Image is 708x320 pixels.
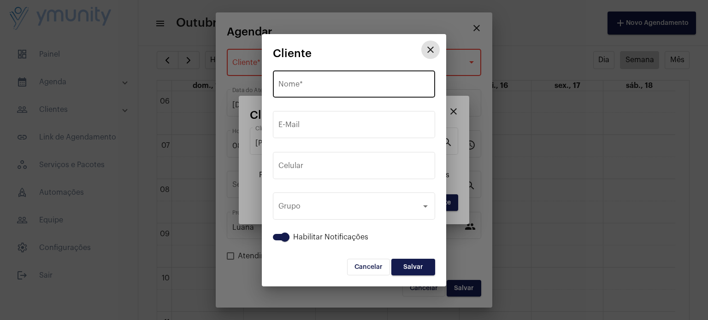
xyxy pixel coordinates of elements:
[273,47,312,59] span: Cliente
[278,163,430,172] input: 31 99999-1111
[293,232,368,243] span: Habilitar Notificações
[403,264,423,270] span: Salvar
[391,259,435,275] button: Salvar
[278,82,430,90] input: Digite o nome
[425,44,436,55] mat-icon: close
[278,204,421,212] span: Grupo
[354,264,383,270] span: Cancelar
[278,122,430,131] input: E-Mail
[347,259,390,275] button: Cancelar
